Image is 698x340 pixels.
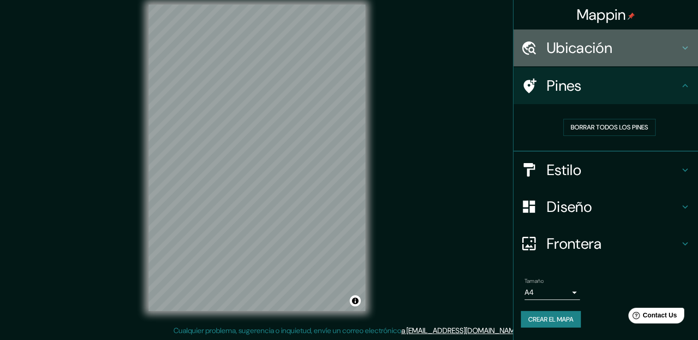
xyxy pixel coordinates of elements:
iframe: Help widget launcher [616,304,688,330]
button: Alternar atribución [350,295,361,306]
div: Ubicación [513,29,698,66]
button: Crear el mapa [521,311,581,328]
div: Estilo [513,152,698,188]
div: Diseño [513,188,698,225]
font: Mappin [577,5,626,24]
p: Cualquier problema, sugerencia o inquietud, envíe un correo electrónico . [173,325,522,336]
font: Borrar todos los pines [571,122,648,133]
h4: Pines [547,76,680,95]
canvas: Mapa [149,5,365,311]
h4: Diseño [547,198,680,216]
h4: Estilo [547,161,680,179]
div: A4 [525,285,580,300]
font: Crear el mapa [528,314,573,325]
img: pin-icon.png [627,12,635,20]
button: Borrar todos los pines [563,119,656,136]
label: Tamaño [525,277,543,285]
h4: Frontera [547,234,680,253]
h4: Ubicación [547,39,680,57]
div: Pines [513,67,698,104]
a: a [EMAIL_ADDRESS][DOMAIN_NAME] [401,326,520,335]
div: Frontera [513,225,698,262]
